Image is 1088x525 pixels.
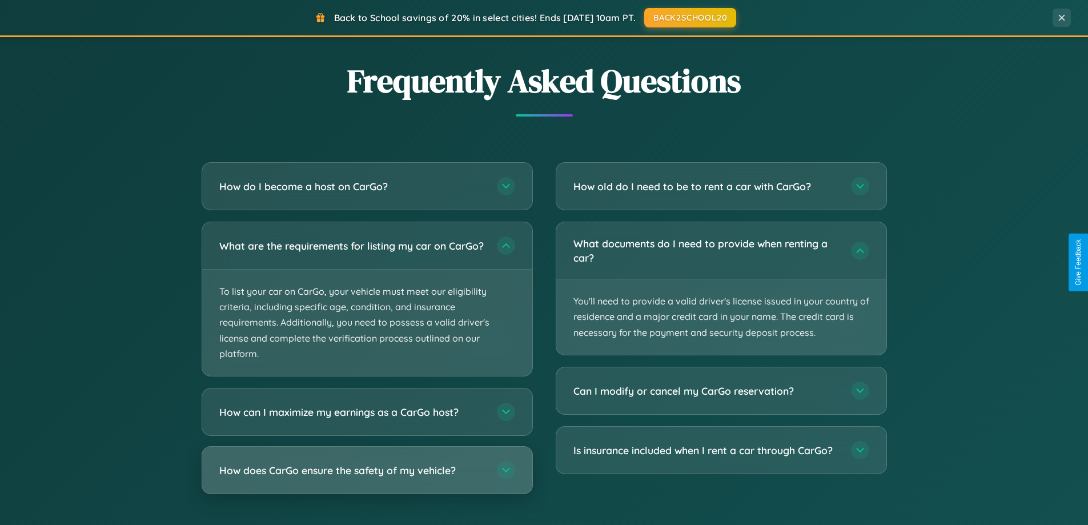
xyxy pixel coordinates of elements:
[573,443,840,458] h3: Is insurance included when I rent a car through CarGo?
[573,237,840,264] h3: What documents do I need to provide when renting a car?
[644,8,736,27] button: BACK2SCHOOL20
[334,12,636,23] span: Back to School savings of 20% in select cities! Ends [DATE] 10am PT.
[219,463,485,478] h3: How does CarGo ensure the safety of my vehicle?
[219,405,485,419] h3: How can I maximize my earnings as a CarGo host?
[573,179,840,194] h3: How old do I need to be to rent a car with CarGo?
[573,384,840,398] h3: Can I modify or cancel my CarGo reservation?
[202,59,887,103] h2: Frequently Asked Questions
[556,279,886,355] p: You'll need to provide a valid driver's license issued in your country of residence and a major c...
[219,239,485,253] h3: What are the requirements for listing my car on CarGo?
[1074,239,1082,286] div: Give Feedback
[219,179,485,194] h3: How do I become a host on CarGo?
[202,270,532,376] p: To list your car on CarGo, your vehicle must meet our eligibility criteria, including specific ag...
